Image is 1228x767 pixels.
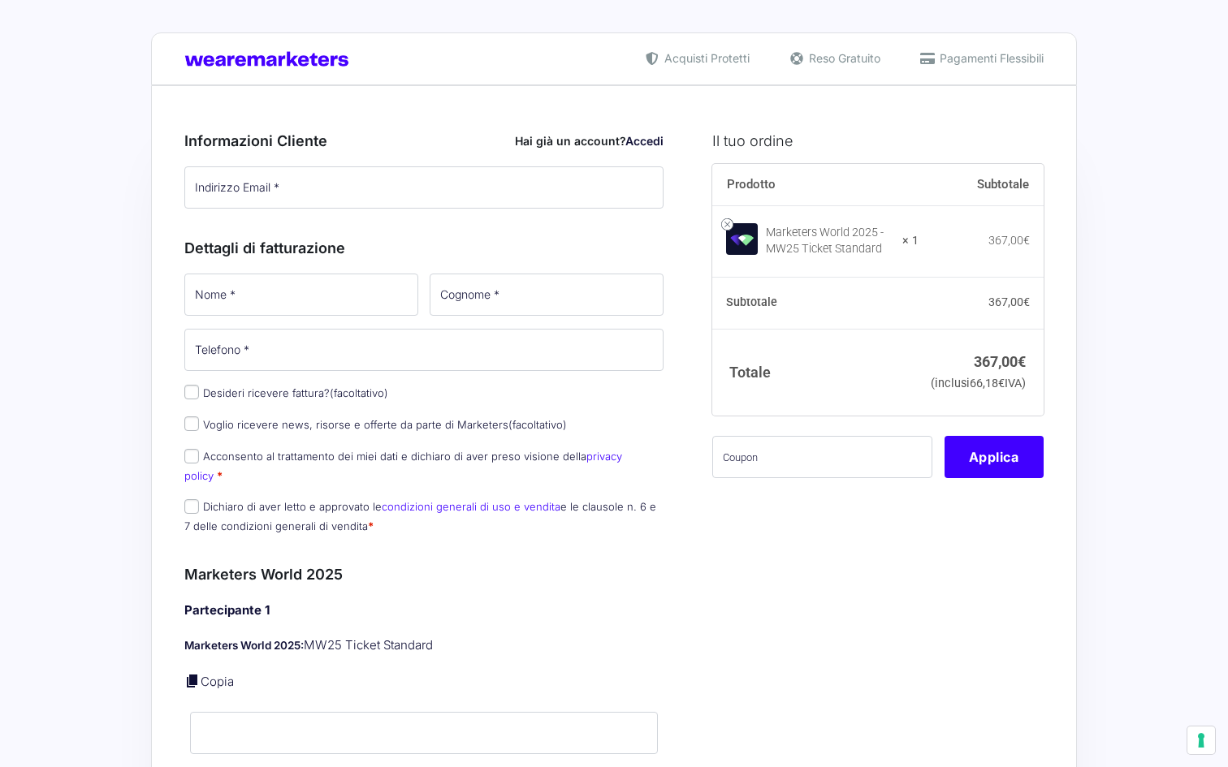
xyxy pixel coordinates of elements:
[974,353,1026,370] bdi: 367,00
[508,418,567,431] span: (facoltativo)
[919,164,1044,206] th: Subtotale
[184,274,418,316] input: Nome *
[184,130,664,152] h3: Informazioni Cliente
[184,386,388,399] label: Desideri ricevere fattura?
[184,166,664,209] input: Indirizzo Email *
[184,416,199,431] input: Voglio ricevere news, risorse e offerte da parte di Marketers(facoltativo)
[184,636,664,655] p: MW25 Ticket Standard
[726,223,758,255] img: Marketers World 2025 - MW25 Ticket Standard
[712,329,919,416] th: Totale
[902,233,919,249] strong: × 1
[184,499,199,514] input: Dichiaro di aver letto e approvato lecondizioni generali di uso e venditae le clausole n. 6 e 7 d...
[766,225,893,257] div: Marketers World 2025 - MW25 Ticket Standard
[712,436,932,478] input: Coupon
[184,237,664,259] h3: Dettagli di fatturazione
[805,50,880,67] span: Reso Gratuito
[712,278,919,330] th: Subtotale
[625,134,664,148] a: Accedi
[184,601,664,620] h4: Partecipante 1
[988,234,1030,247] bdi: 367,00
[184,673,201,689] a: Copia i dettagli dell'acquirente
[184,450,622,481] a: privacy policy
[515,132,664,149] div: Hai già un account?
[184,639,304,652] strong: Marketers World 2025:
[184,450,622,481] label: Acconsento al trattamento dei miei dati e dichiaro di aver preso visione della
[430,274,664,316] input: Cognome *
[936,50,1044,67] span: Pagamenti Flessibili
[1018,353,1026,370] span: €
[712,130,1044,152] h3: Il tuo ordine
[1023,295,1030,308] span: €
[1023,234,1030,247] span: €
[988,295,1030,308] bdi: 367,00
[184,385,199,399] input: Desideri ricevere fattura?(facoltativo)
[1187,726,1215,754] button: Le tue preferenze relative al consenso per le tecnologie di tracciamento
[712,164,919,206] th: Prodotto
[184,563,664,585] h3: Marketers World 2025
[201,674,234,689] a: Copia
[382,500,560,513] a: condizioni generali di uso e vendita
[970,377,1005,390] span: 66,18
[998,377,1005,390] span: €
[184,329,664,371] input: Telefono *
[931,377,1026,390] small: (inclusi IVA)
[660,50,750,67] span: Acquisti Protetti
[184,418,567,431] label: Voglio ricevere news, risorse e offerte da parte di Marketers
[945,436,1044,478] button: Applica
[184,449,199,463] input: Acconsento al trattamento dei miei dati e dichiaro di aver preso visione dellaprivacy policy
[330,386,388,399] span: (facoltativo)
[184,500,656,532] label: Dichiaro di aver letto e approvato le e le clausole n. 6 e 7 delle condizioni generali di vendita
